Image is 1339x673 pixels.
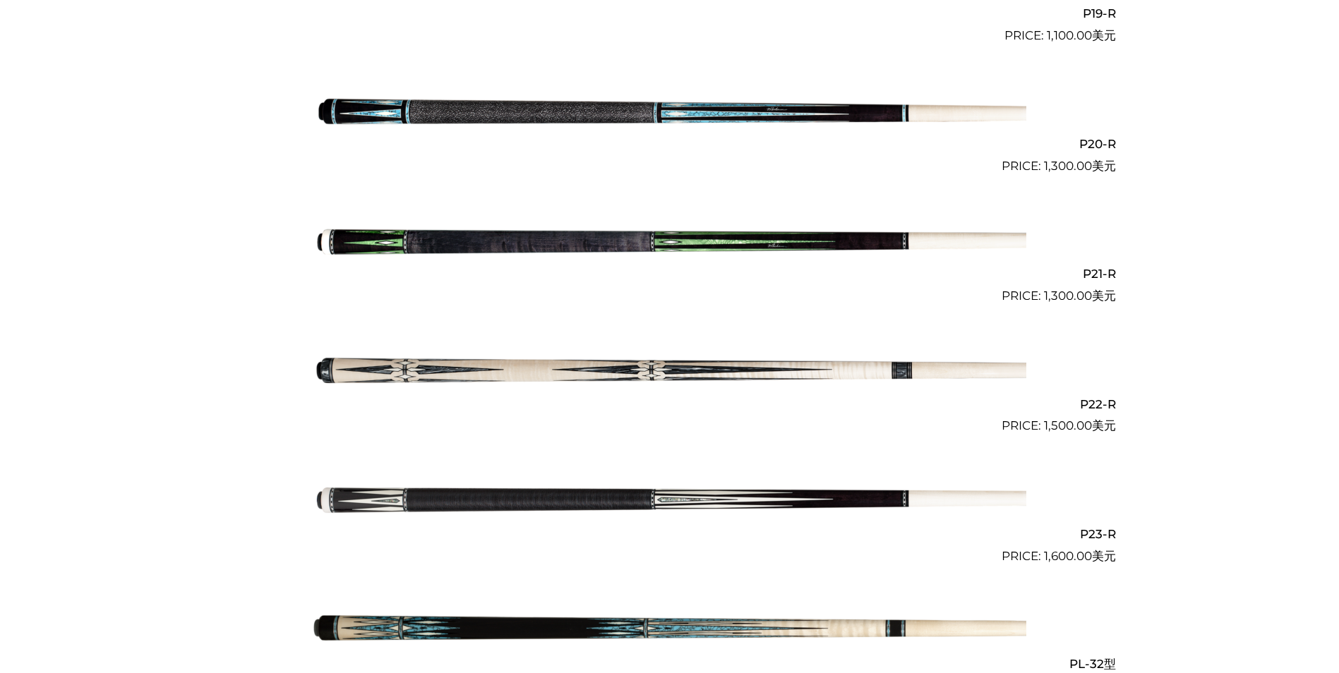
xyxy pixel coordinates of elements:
[1044,159,1116,173] bdi: 1,300.00
[1092,28,1116,42] span: 美元
[313,181,1026,300] img: P21-R
[224,51,1116,175] a: P20-R 1,300.00美元
[224,1,1116,27] h2: P19-R
[313,51,1026,169] img: P20-R
[1044,289,1116,303] bdi: 1,300.00
[1092,289,1116,303] span: 美元
[224,261,1116,287] h2: P21-R
[313,311,1026,430] img: P22-R
[1044,418,1116,432] bdi: 1,500.00
[224,131,1116,157] h2: P20-R
[1044,549,1116,563] bdi: 1,600.00
[1092,418,1116,432] span: 美元
[224,441,1116,565] a: P23-R 1,600.00美元
[224,311,1116,435] a: P22-R 1,500.00美元
[1047,28,1116,42] bdi: 1,100.00
[1092,159,1116,173] span: 美元
[1092,549,1116,563] span: 美元
[313,441,1026,559] img: P23-R
[224,521,1116,547] h2: P23-R
[224,181,1116,305] a: P21-R 1,300.00美元
[224,391,1116,417] h2: P22-R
